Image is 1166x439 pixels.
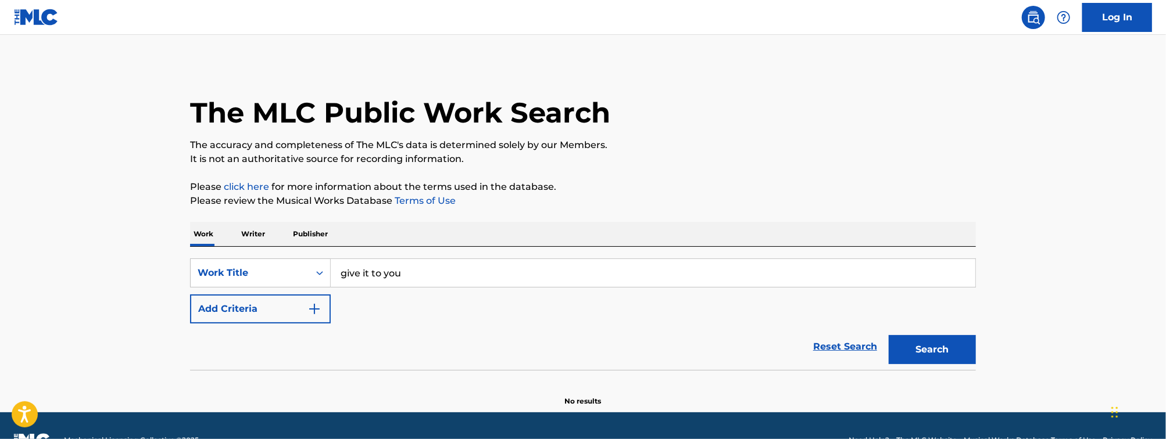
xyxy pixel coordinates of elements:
[1057,10,1071,24] img: help
[1082,3,1152,32] a: Log In
[190,180,976,194] p: Please for more information about the terms used in the database.
[807,334,883,359] a: Reset Search
[1108,383,1166,439] iframe: Chat Widget
[190,138,976,152] p: The accuracy and completeness of The MLC's data is determined solely by our Members.
[14,9,59,26] img: MLC Logo
[1111,395,1118,430] div: Drag
[190,95,610,130] h1: The MLC Public Work Search
[190,294,331,323] button: Add Criteria
[1052,6,1075,29] div: Help
[565,382,602,406] p: No results
[198,266,302,280] div: Work Title
[190,258,976,370] form: Search Form
[190,194,976,208] p: Please review the Musical Works Database
[1022,6,1045,29] a: Public Search
[307,302,321,316] img: 9d2ae6d4665cec9f34b9.svg
[1026,10,1040,24] img: search
[289,222,331,246] p: Publisher
[392,195,456,206] a: Terms of Use
[190,152,976,166] p: It is not an authoritative source for recording information.
[190,222,217,246] p: Work
[889,335,976,364] button: Search
[224,181,269,192] a: click here
[238,222,269,246] p: Writer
